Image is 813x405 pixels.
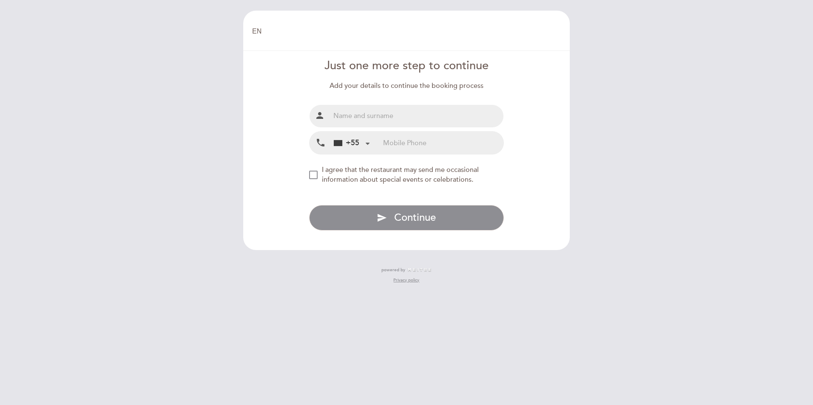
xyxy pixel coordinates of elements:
div: Brazil (Brasil): +55 [330,132,373,154]
div: Just one more step to continue [309,58,504,74]
a: powered by [381,267,432,273]
img: MEITRE [407,268,432,272]
span: I agree that the restaurant may send me occasional information about special events or celebrations. [322,166,479,184]
i: local_phone [316,138,326,148]
i: person [315,110,325,121]
span: Continue [394,211,436,224]
i: send [377,213,387,223]
div: +55 [334,138,359,149]
input: Mobile Phone [383,132,503,154]
button: send Continue [309,205,504,231]
div: Add your details to continue the booking process [309,81,504,91]
span: powered by [381,267,405,273]
md-checkbox: NEW_MODAL_AGREE_RESTAURANT_SEND_OCCASIONAL_INFO [309,165,504,185]
a: Privacy policy [393,277,419,283]
input: Name and surname [330,105,504,127]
